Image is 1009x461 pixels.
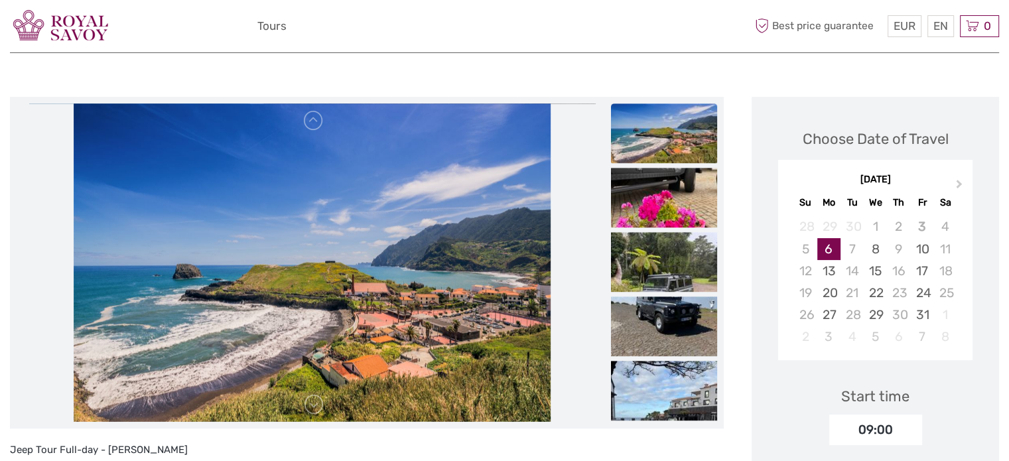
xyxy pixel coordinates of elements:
[841,282,864,304] div: Not available Tuesday, October 21st, 2025
[841,194,864,212] div: Tu
[910,194,933,212] div: Fr
[817,326,841,348] div: Choose Monday, November 3rd, 2025
[887,304,910,326] div: Not available Thursday, October 30th, 2025
[887,216,910,237] div: Not available Thursday, October 2nd, 2025
[934,238,957,260] div: Not available Saturday, October 11th, 2025
[864,216,887,237] div: Not available Wednesday, October 1st, 2025
[864,260,887,282] div: Choose Wednesday, October 15th, 2025
[910,260,933,282] div: Choose Friday, October 17th, 2025
[752,15,884,37] span: Best price guarantee
[927,15,954,37] div: EN
[817,304,841,326] div: Choose Monday, October 27th, 2025
[611,232,717,292] img: a3b533aba8b6492490afe7b12874dcc3_slider_thumbnail.jpeg
[611,103,717,163] img: bfe4669cca3d4ecc8076722cfa5eed5f_slider_thumbnail.jpg
[793,194,817,212] div: Su
[793,216,817,237] div: Not available Sunday, September 28th, 2025
[894,19,915,33] span: EUR
[817,260,841,282] div: Choose Monday, October 13th, 2025
[864,304,887,326] div: Choose Wednesday, October 29th, 2025
[864,238,887,260] div: Choose Wednesday, October 8th, 2025
[611,168,717,228] img: 354f84636b5f4681bd79719332f3a349_slider_thumbnail.jpeg
[887,326,910,348] div: Not available Thursday, November 6th, 2025
[910,282,933,304] div: Choose Friday, October 24th, 2025
[793,282,817,304] div: Not available Sunday, October 19th, 2025
[910,326,933,348] div: Choose Friday, November 7th, 2025
[864,194,887,212] div: We
[934,282,957,304] div: Not available Saturday, October 25th, 2025
[864,326,887,348] div: Choose Wednesday, November 5th, 2025
[887,194,910,212] div: Th
[841,216,864,237] div: Not available Tuesday, September 30th, 2025
[887,238,910,260] div: Not available Thursday, October 9th, 2025
[829,415,922,445] div: 09:00
[910,216,933,237] div: Not available Friday, October 3rd, 2025
[817,282,841,304] div: Choose Monday, October 20th, 2025
[793,326,817,348] div: Not available Sunday, November 2nd, 2025
[611,296,717,356] img: eadc8dd610204f8d8e75e60be42afccd_slider_thumbnail.jpeg
[910,238,933,260] div: Choose Friday, October 10th, 2025
[783,216,969,348] div: month 2025-10
[817,216,841,237] div: Not available Monday, September 29th, 2025
[887,260,910,282] div: Not available Thursday, October 16th, 2025
[153,21,168,36] button: Open LiveChat chat widget
[887,282,910,304] div: Not available Thursday, October 23rd, 2025
[841,304,864,326] div: Not available Tuesday, October 28th, 2025
[950,176,971,198] button: Next Month
[74,103,551,422] img: bfe4669cca3d4ecc8076722cfa5eed5f_main_slider.jpg
[841,260,864,282] div: Not available Tuesday, October 14th, 2025
[934,326,957,348] div: Not available Saturday, November 8th, 2025
[841,238,864,260] div: Not available Tuesday, October 7th, 2025
[864,282,887,304] div: Choose Wednesday, October 22nd, 2025
[19,23,150,34] p: We're away right now. Please check back later!
[793,304,817,326] div: Not available Sunday, October 26th, 2025
[10,10,111,42] img: 3280-12f42084-c20e-4d34-be88-46f68e1c0edb_logo_small.png
[817,238,841,260] div: Choose Monday, October 6th, 2025
[793,238,817,260] div: Not available Sunday, October 5th, 2025
[934,216,957,237] div: Not available Saturday, October 4th, 2025
[257,17,287,36] a: Tours
[10,444,188,456] span: Jeep Tour Full-day - [PERSON_NAME]
[934,260,957,282] div: Not available Saturday, October 18th, 2025
[841,386,909,407] div: Start time
[778,173,973,187] div: [DATE]
[982,19,993,33] span: 0
[803,129,949,149] div: Choose Date of Travel
[817,194,841,212] div: Mo
[611,361,717,421] img: 8df8f84eb8ca4b83967a7db4af9b9085_slider_thumbnail.jpeg
[910,304,933,326] div: Choose Friday, October 31st, 2025
[934,194,957,212] div: Sa
[841,326,864,348] div: Not available Tuesday, November 4th, 2025
[934,304,957,326] div: Not available Saturday, November 1st, 2025
[793,260,817,282] div: Not available Sunday, October 12th, 2025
